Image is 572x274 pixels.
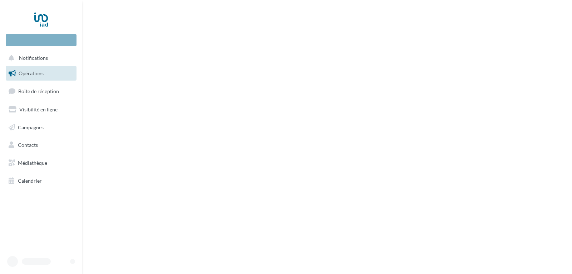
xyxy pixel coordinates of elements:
[19,106,58,112] span: Visibilité en ligne
[18,124,44,130] span: Campagnes
[18,178,42,184] span: Calendrier
[19,70,44,76] span: Opérations
[4,66,78,81] a: Opérations
[19,55,48,61] span: Notifications
[4,138,78,153] a: Contacts
[4,173,78,188] a: Calendrier
[4,120,78,135] a: Campagnes
[18,160,47,166] span: Médiathèque
[18,142,38,148] span: Contacts
[18,88,59,94] span: Boîte de réception
[4,83,78,99] a: Boîte de réception
[4,102,78,117] a: Visibilité en ligne
[6,34,77,46] div: Nouvelle campagne
[4,155,78,170] a: Médiathèque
